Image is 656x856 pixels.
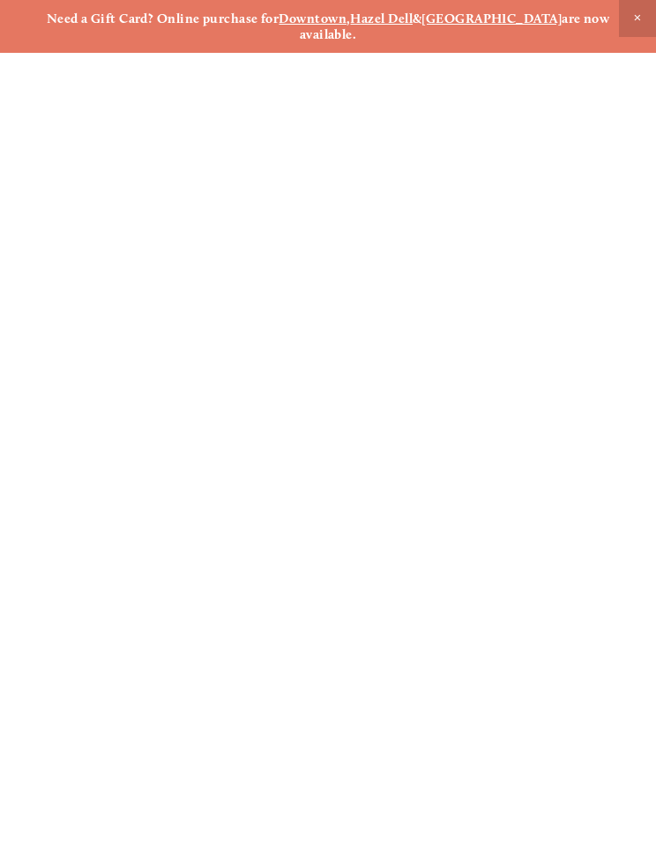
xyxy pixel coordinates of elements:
[279,11,347,26] a: Downtown
[47,11,280,26] strong: Need a Gift Card? Online purchase for
[347,11,350,26] strong: ,
[300,11,613,42] strong: are now available.
[413,11,421,26] strong: &
[421,11,562,26] a: [GEOGRAPHIC_DATA]
[350,11,413,26] a: Hazel Dell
